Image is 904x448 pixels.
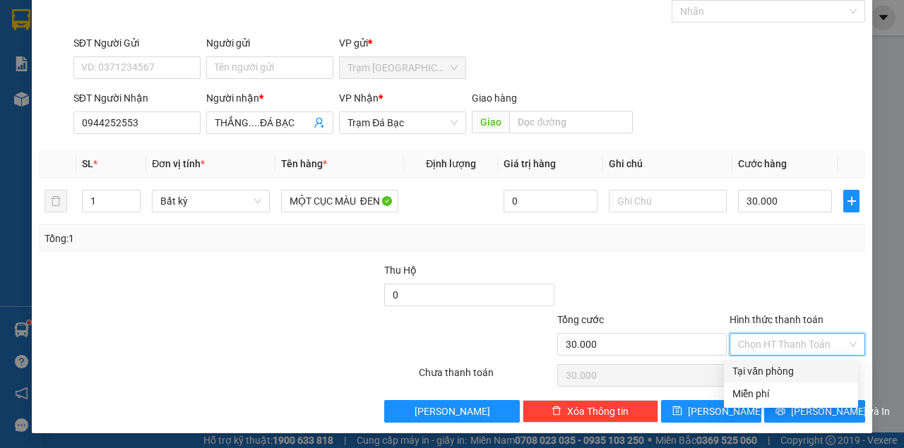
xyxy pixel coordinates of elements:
span: Thu Hộ [384,265,417,276]
span: Trạm Sài Gòn [347,57,458,78]
span: user-add [314,117,325,128]
span: Tổng cước [557,314,604,325]
span: Giao hàng [472,92,517,104]
li: Xe Khách THẮNG [7,7,205,34]
div: Tổng: 1 [44,231,350,246]
div: Tại văn phòng [732,363,850,379]
span: SL [82,158,93,169]
button: deleteXóa Thông tin [523,400,658,423]
button: printer[PERSON_NAME] và In [764,400,865,423]
span: printer [775,406,785,417]
span: plus [844,195,859,207]
label: Hình thức thanh toán [730,314,823,325]
div: Miễn phí [732,386,850,401]
li: VP BX Đồng Tâm CM [97,60,188,91]
div: Người gửi [206,35,333,51]
button: delete [44,190,67,212]
span: Trạm Đá Bạc [347,112,458,133]
div: Người nhận [206,90,333,106]
input: Dọc đường [509,111,632,133]
img: logo.jpg [7,7,56,56]
span: Giá trị hàng [504,158,556,169]
span: Giao [472,111,509,133]
span: VP Nhận [339,92,379,104]
li: VP Trạm [GEOGRAPHIC_DATA] [7,60,97,107]
span: delete [552,406,561,417]
button: [PERSON_NAME] [384,400,520,423]
div: Chưa thanh toán [417,365,556,389]
span: [PERSON_NAME] và In [791,404,890,419]
span: [PERSON_NAME] [415,404,490,419]
span: save [672,406,682,417]
input: 0 [504,190,597,212]
span: Tên hàng [281,158,327,169]
span: Bất kỳ [160,190,261,212]
div: SĐT Người Gửi [73,35,201,51]
span: [PERSON_NAME] [688,404,763,419]
input: VD: Bàn, Ghế [281,190,399,212]
div: SĐT Người Nhận [73,90,201,106]
span: environment [97,94,107,104]
span: Đơn vị tính [152,158,205,169]
input: Ghi Chú [609,190,727,212]
div: VP gửi [339,35,466,51]
button: save[PERSON_NAME] [661,400,762,423]
b: 168 Quản Lộ Phụng Hiệp, Khóm 1 [97,93,181,135]
span: Định lượng [426,158,476,169]
th: Ghi chú [603,150,732,178]
span: Xóa Thông tin [567,404,629,419]
button: plus [843,190,860,212]
span: Cước hàng [738,158,787,169]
